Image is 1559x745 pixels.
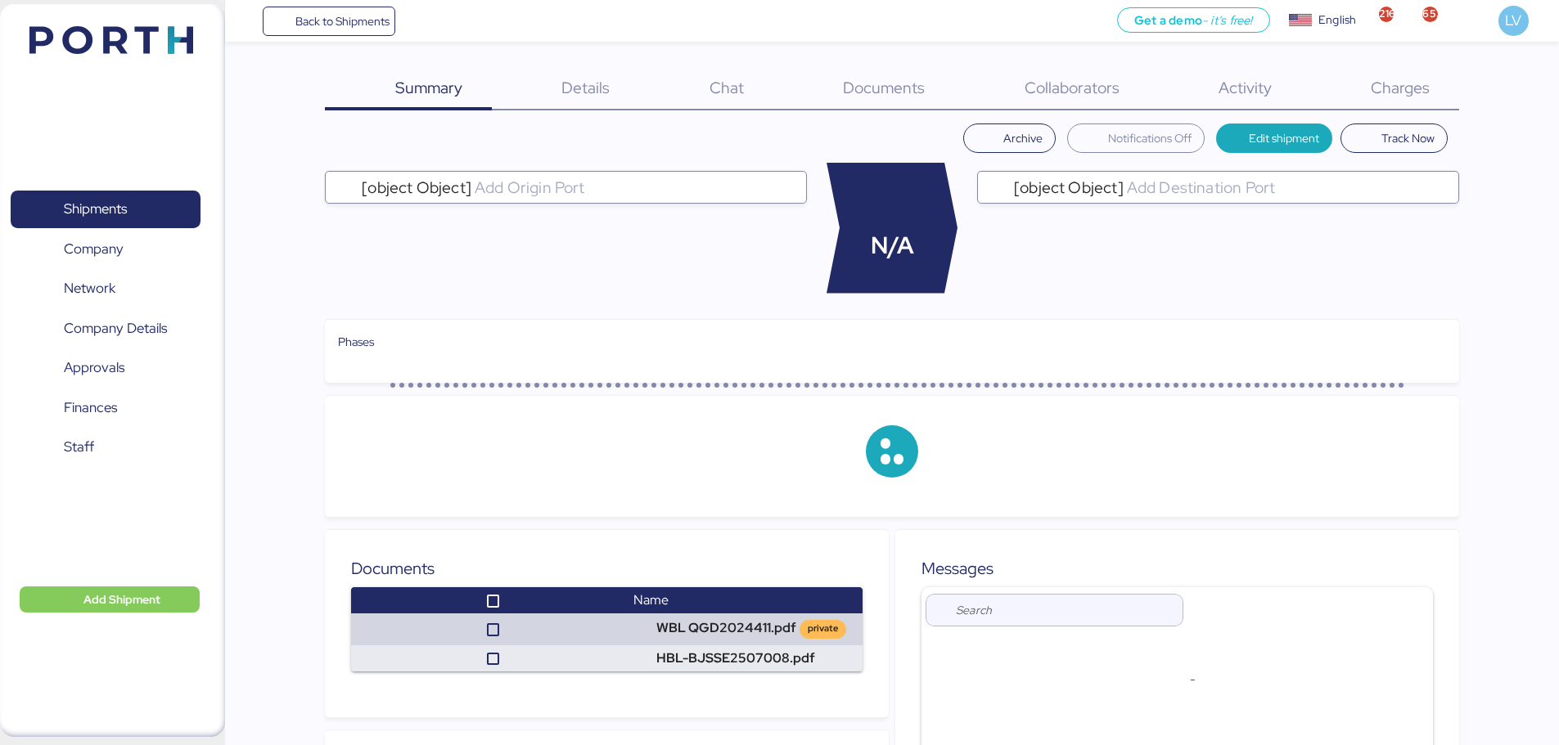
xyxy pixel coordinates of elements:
[471,177,800,197] input: [object Object]
[11,191,201,228] a: Shipments
[1067,123,1205,153] button: Notifications Off
[1216,123,1333,153] button: Edit shipment
[843,77,925,98] span: Documents
[64,237,124,261] span: Company
[956,594,1174,626] input: Search
[235,7,263,35] button: Menu
[11,388,201,426] a: Finances
[808,622,838,635] div: private
[64,276,115,300] span: Network
[295,11,390,31] span: Back to Shipments
[64,356,124,379] span: Approvals
[1108,128,1192,148] span: Notifications Off
[11,230,201,267] a: Company
[1025,77,1120,98] span: Collaborators
[921,556,1433,581] div: Messages
[362,180,471,195] span: [object Object]
[64,396,117,420] span: Finances
[1249,128,1319,148] span: Edit shipment
[1371,77,1430,98] span: Charges
[11,270,201,307] a: Network
[1124,177,1452,197] input: [object Object]
[395,77,462,98] span: Summary
[627,613,863,644] td: WBL QGD2024411.pdf
[83,590,160,609] span: Add Shipment
[351,556,863,581] div: Documents
[11,309,201,347] a: Company Details
[1318,11,1356,29] div: English
[64,316,167,340] span: Company Details
[64,435,94,459] span: Staff
[11,349,201,387] a: Approvals
[64,197,127,221] span: Shipments
[963,123,1057,153] button: Archive
[1340,123,1448,153] button: Track Now
[1381,128,1435,148] span: Track Now
[338,333,1446,351] div: Phases
[1219,77,1272,98] span: Activity
[561,77,610,98] span: Details
[710,77,744,98] span: Chat
[871,228,914,263] span: N/A
[11,429,201,466] a: Staff
[633,591,669,608] span: Name
[263,7,396,36] a: Back to Shipments
[1014,180,1124,195] span: [object Object]
[1003,128,1043,148] span: Archive
[1505,10,1521,31] span: LV
[627,645,863,671] td: HBL-BJSSE2507008.pdf
[20,586,200,613] button: Add Shipment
